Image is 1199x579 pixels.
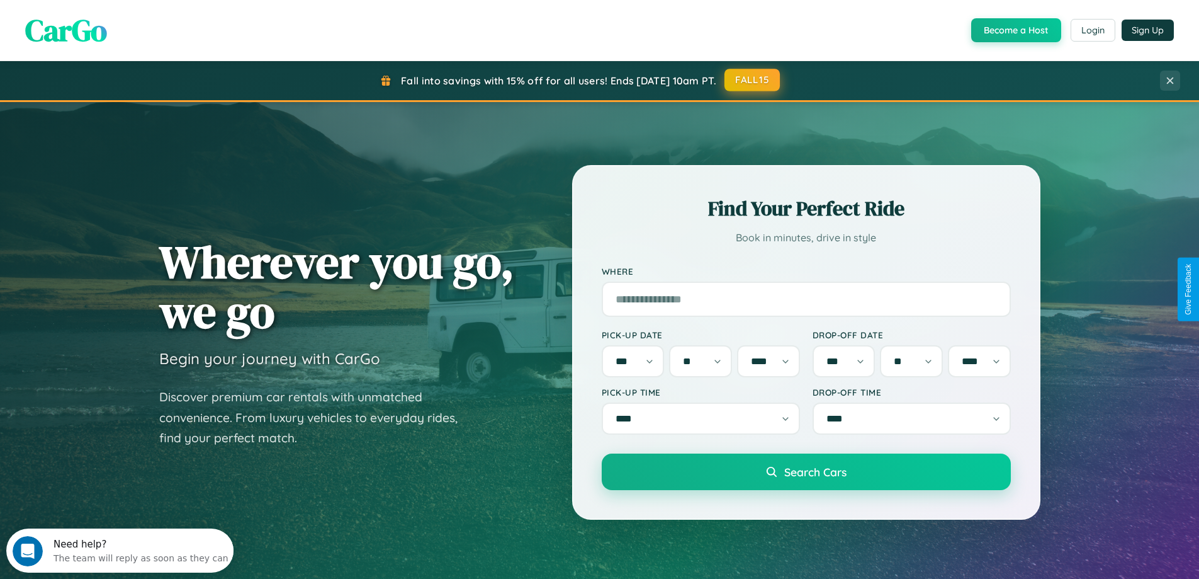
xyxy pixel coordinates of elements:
[602,330,800,340] label: Pick-up Date
[25,9,107,51] span: CarGo
[971,18,1061,42] button: Become a Host
[1122,20,1174,41] button: Sign Up
[602,195,1011,222] h2: Find Your Perfect Ride
[602,266,1011,277] label: Where
[602,454,1011,490] button: Search Cars
[813,387,1011,398] label: Drop-off Time
[6,529,234,573] iframe: Intercom live chat discovery launcher
[5,5,234,40] div: Open Intercom Messenger
[159,387,474,449] p: Discover premium car rentals with unmatched convenience. From luxury vehicles to everyday rides, ...
[401,74,716,87] span: Fall into savings with 15% off for all users! Ends [DATE] 10am PT.
[1184,264,1193,315] div: Give Feedback
[813,330,1011,340] label: Drop-off Date
[784,465,847,479] span: Search Cars
[159,237,514,336] h1: Wherever you go, we go
[13,536,43,566] iframe: Intercom live chat
[47,21,222,34] div: The team will reply as soon as they can
[159,349,380,368] h3: Begin your journey with CarGo
[602,229,1011,247] p: Book in minutes, drive in style
[1071,19,1115,42] button: Login
[47,11,222,21] div: Need help?
[724,69,780,91] button: FALL15
[602,387,800,398] label: Pick-up Time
